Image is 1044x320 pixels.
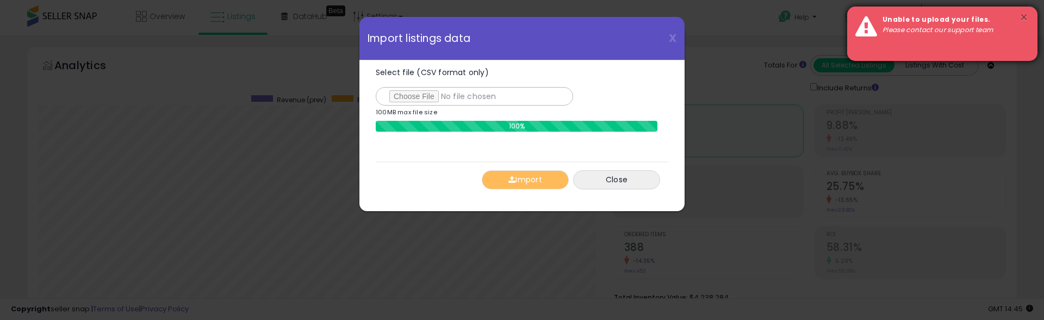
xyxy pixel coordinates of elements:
button: Import [482,170,569,189]
span: Import listings data [368,33,470,44]
button: × [1020,11,1028,24]
strong: Unable to upload your files. [883,15,990,24]
em: Please contact our support team [883,25,993,34]
button: Close [573,170,660,189]
div: 100% [376,121,657,132]
p: 100MB max file size [376,109,437,115]
span: Select file (CSV format only) [376,67,489,78]
span: X [669,30,676,46]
